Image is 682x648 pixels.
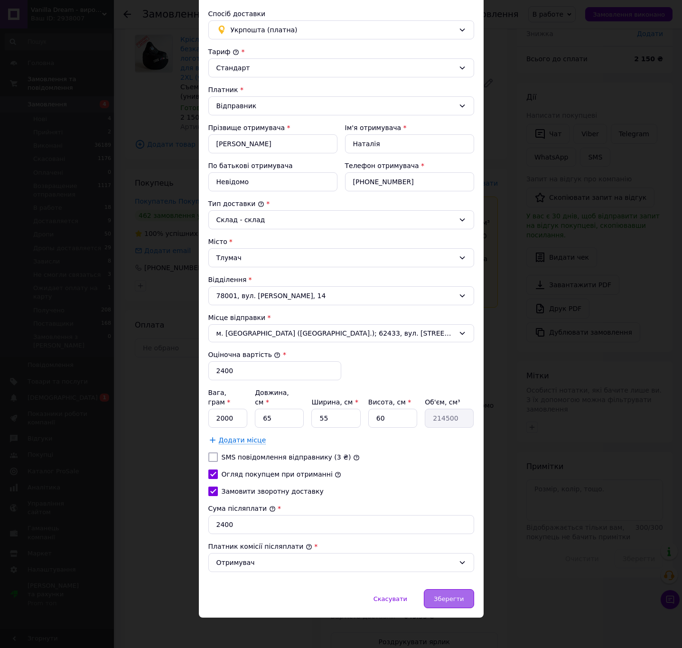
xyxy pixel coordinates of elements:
[219,436,266,444] span: Додати місце
[208,124,285,131] label: Прізвище отримувача
[311,398,358,406] label: Ширина, см
[208,237,474,246] div: Місто
[425,397,474,407] div: Об'єм, см³
[216,215,455,225] div: Склад - склад
[345,172,474,191] input: +380
[208,275,474,284] div: Відділення
[208,9,474,19] div: Спосіб доставки
[434,595,464,602] span: Зберегти
[208,85,474,94] div: Платник
[216,101,455,111] div: Відправник
[208,505,276,512] label: Сума післяплати
[222,488,324,495] label: Замовити зворотну доставку
[208,199,474,208] div: Тип доставки
[208,313,474,322] div: Місце відправки
[208,248,474,267] div: Тлумач
[208,351,281,358] label: Оціночна вартість
[222,470,333,478] label: Огляд покупцем при отриманні
[216,329,455,338] span: м. [GEOGRAPHIC_DATA] ([GEOGRAPHIC_DATA].); 62433, вул. [STREET_ADDRESS]
[368,398,411,406] label: Висота, см
[374,595,407,602] span: Скасувати
[231,25,455,35] span: Укрпошта (платна)
[345,162,419,169] label: Телефон отримувача
[216,63,455,73] div: Стандарт
[208,162,293,169] label: По батькові отримувача
[208,286,474,305] div: 78001, вул. [PERSON_NAME], 14
[208,389,231,406] label: Вага, грам
[222,453,351,461] label: SMS повідомлення відправнику (3 ₴)
[208,47,474,56] div: Тариф
[255,389,289,406] label: Довжина, см
[345,124,402,131] label: Ім'я отримувача
[216,557,455,568] div: Отримувач
[208,542,474,551] div: Платник комісії післяплати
